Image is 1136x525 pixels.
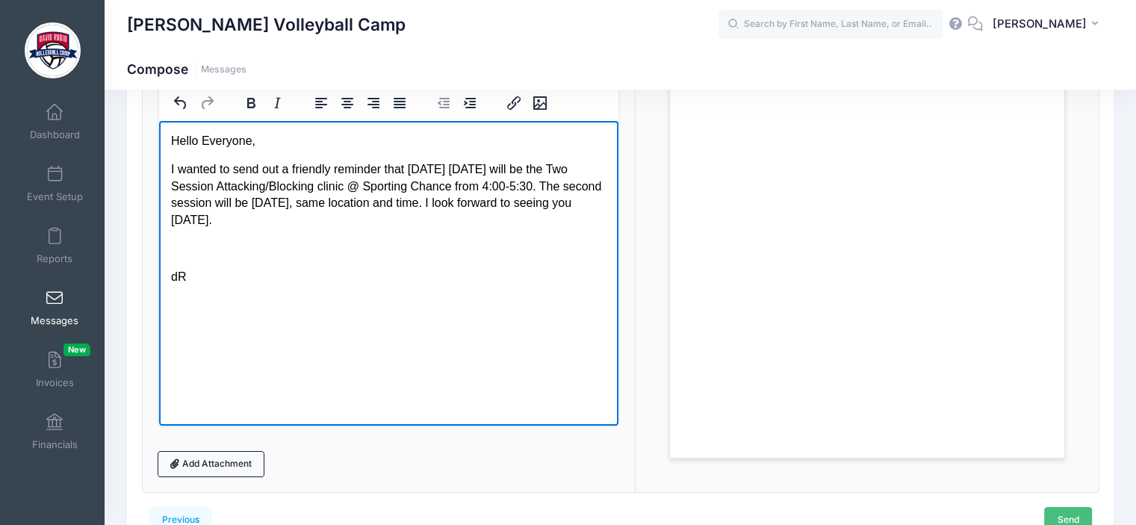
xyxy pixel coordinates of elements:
[127,7,406,42] h1: [PERSON_NAME] Volleyball Camp
[492,88,562,117] div: image
[19,96,90,148] a: Dashboard
[238,93,264,114] button: Bold
[361,93,386,114] button: Align right
[19,220,90,272] a: Reports
[32,438,78,451] span: Financials
[718,10,943,40] input: Search by First Name, Last Name, or Email...
[264,93,290,114] button: Italic
[63,344,90,356] span: New
[335,93,360,114] button: Align center
[299,88,422,117] div: alignment
[19,158,90,210] a: Event Setup
[159,88,229,117] div: history
[201,64,246,75] a: Messages
[127,61,246,77] h1: Compose
[36,376,74,389] span: Invoices
[159,121,619,426] iframe: Rich Text Area
[229,88,299,117] div: formatting
[527,93,553,114] button: Insert/edit image
[25,22,81,78] img: David Rubio Volleyball Camp
[501,93,527,114] button: Insert/edit link
[158,451,265,476] a: Add Attachment
[194,93,220,114] button: Redo
[308,93,334,114] button: Align left
[387,93,412,114] button: Justify
[19,282,90,334] a: Messages
[31,314,78,327] span: Messages
[168,93,193,114] button: Undo
[431,93,456,114] button: Decrease indent
[983,7,1114,42] button: [PERSON_NAME]
[19,406,90,458] a: Financials
[37,252,72,265] span: Reports
[457,93,482,114] button: Increase indent
[27,190,83,203] span: Event Setup
[993,16,1087,32] span: [PERSON_NAME]
[422,88,492,117] div: indentation
[19,344,90,396] a: InvoicesNew
[30,128,80,141] span: Dashboard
